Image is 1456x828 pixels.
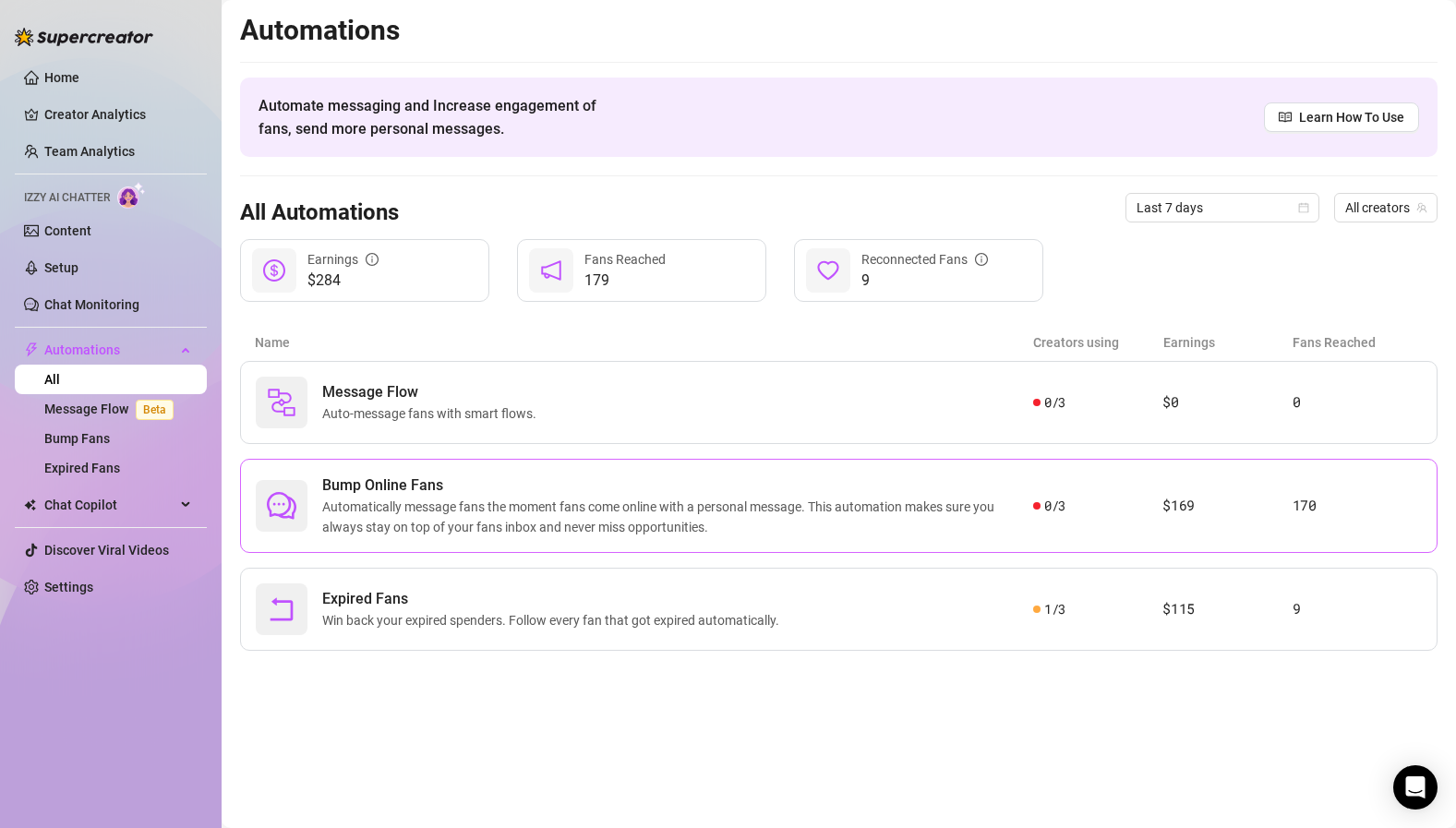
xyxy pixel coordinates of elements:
span: rollback [267,594,296,624]
a: Creator Analytics [44,100,192,129]
article: Earnings [1163,332,1294,353]
a: Team Analytics [44,144,135,159]
h3: All Automations [240,198,399,228]
a: Settings [44,580,93,594]
a: Expired Fans [44,461,120,475]
span: Automations [44,335,175,365]
span: 9 [861,270,988,292]
span: comment [267,491,296,521]
span: dollar [263,259,285,282]
span: Expired Fans [322,588,787,610]
a: Message FlowBeta [44,402,181,416]
a: All [44,372,60,387]
span: Izzy AI Chatter [24,189,110,207]
a: Discover Viral Videos [44,543,169,558]
a: Bump Fans [44,431,110,446]
span: Automate messaging and Increase engagement of fans, send more personal messages. [259,94,614,140]
span: Bump Online Fans [322,474,1033,497]
span: info-circle [366,253,379,266]
span: Message Flow [322,381,544,403]
img: svg%3e [267,388,296,417]
article: Fans Reached [1293,332,1423,353]
div: Open Intercom Messenger [1393,765,1438,810]
span: Chat Copilot [44,490,175,520]
span: Auto-message fans with smart flows. [322,403,544,424]
article: 170 [1293,495,1422,517]
img: Chat Copilot [24,498,36,511]
span: Last 7 days [1137,194,1308,222]
article: Creators using [1033,332,1163,353]
img: logo-BBDzfeDw.svg [15,28,153,46]
article: $169 [1162,495,1292,517]
article: 0 [1293,391,1422,414]
span: 0 / 3 [1044,392,1065,413]
div: Earnings [307,249,379,270]
span: notification [540,259,562,282]
span: 0 / 3 [1044,496,1065,516]
div: Reconnected Fans [861,249,988,270]
h2: Automations [240,13,1438,48]
article: Name [255,332,1033,353]
article: $115 [1162,598,1292,620]
a: Content [44,223,91,238]
span: 1 / 3 [1044,599,1065,619]
article: 9 [1293,598,1422,620]
span: info-circle [975,253,988,266]
span: 179 [584,270,666,292]
img: AI Chatter [117,182,146,209]
span: Learn How To Use [1299,107,1404,127]
a: Learn How To Use [1264,102,1419,132]
span: Automatically message fans the moment fans come online with a personal message. This automation m... [322,497,1033,537]
span: team [1416,202,1427,213]
span: read [1279,111,1292,124]
span: Beta [136,400,174,420]
span: Fans Reached [584,252,666,267]
span: $284 [307,270,379,292]
span: All creators [1345,194,1426,222]
span: calendar [1298,202,1309,213]
span: thunderbolt [24,342,39,357]
a: Setup [44,260,78,275]
span: heart [817,259,839,282]
article: $0 [1162,391,1292,414]
a: Home [44,70,79,85]
span: Win back your expired spenders. Follow every fan that got expired automatically. [322,610,787,630]
a: Chat Monitoring [44,297,139,312]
